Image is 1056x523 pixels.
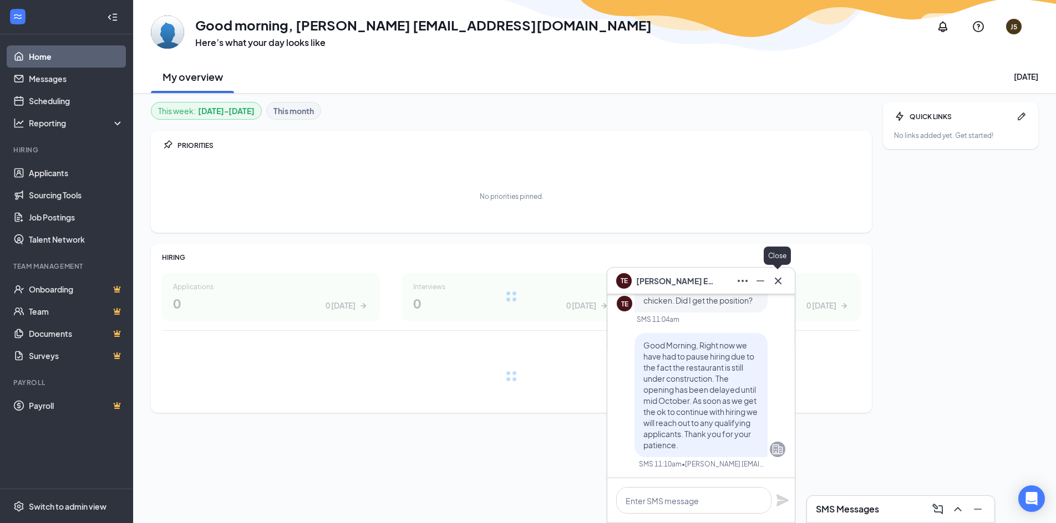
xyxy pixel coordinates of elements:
div: TE [621,299,628,309]
h1: Good morning, [PERSON_NAME] [EMAIL_ADDRESS][DOMAIN_NAME] [195,16,652,34]
button: Ellipses [733,272,750,290]
img: Joanna 5307@chickslims.com [151,16,184,49]
svg: Pin [162,140,173,151]
div: Close [764,247,791,265]
div: No priorities pinned. [480,192,544,201]
svg: Minimize [754,274,767,288]
h3: SMS Messages [816,503,879,515]
a: Messages [29,68,124,90]
a: Sourcing Tools [29,184,124,206]
div: QUICK LINKS [910,112,1012,121]
svg: Minimize [971,503,984,516]
div: SMS 11:04am [637,315,679,324]
div: HIRING [162,253,861,262]
button: Minimize [750,272,768,290]
svg: Collapse [107,12,118,23]
svg: ChevronUp [951,503,964,516]
svg: ComposeMessage [931,503,945,516]
div: Team Management [13,261,121,271]
a: DocumentsCrown [29,322,124,345]
svg: Company [771,443,784,456]
svg: Cross [771,274,785,288]
a: PayrollCrown [29,394,124,417]
svg: Pen [1016,111,1027,122]
div: Payroll [13,378,121,387]
div: No links added yet. Get started! [894,131,1027,140]
button: Cross [768,272,786,290]
a: Home [29,45,124,68]
h2: My overview [163,70,223,84]
a: Talent Network [29,228,124,250]
span: Good Morning, Right now we have had to pause hiring due to the fact the restaurant is still under... [643,340,758,450]
div: J5 [1011,22,1017,32]
div: Reporting [29,117,124,129]
div: SMS 11:10am [639,459,682,469]
svg: QuestionInfo [972,20,985,33]
button: ChevronUp [948,500,966,518]
h3: Here’s what your day looks like [195,37,652,49]
a: SurveysCrown [29,345,124,367]
div: This week : [158,105,255,117]
div: Open Intercom Messenger [1018,485,1045,512]
a: Applicants [29,162,124,184]
div: Hiring [13,145,121,155]
a: TeamCrown [29,300,124,322]
svg: WorkstreamLogo [12,11,23,22]
div: [DATE] [1014,71,1038,82]
div: Switch to admin view [29,501,106,512]
svg: Ellipses [736,274,749,288]
button: Minimize [968,500,986,518]
a: Scheduling [29,90,124,112]
button: ComposeMessage [928,500,946,518]
span: [PERSON_NAME] Eagle [636,275,714,287]
b: [DATE] - [DATE] [198,105,255,117]
svg: Settings [13,501,24,512]
svg: Analysis [13,117,24,129]
svg: Notifications [936,20,950,33]
b: This month [273,105,314,117]
a: Job Postings [29,206,124,228]
svg: Bolt [894,111,905,122]
a: OnboardingCrown [29,278,124,300]
svg: Plane [776,494,789,507]
div: PRIORITIES [177,141,861,150]
span: • [PERSON_NAME] [EMAIL_ADDRESS][DOMAIN_NAME] [682,459,765,469]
